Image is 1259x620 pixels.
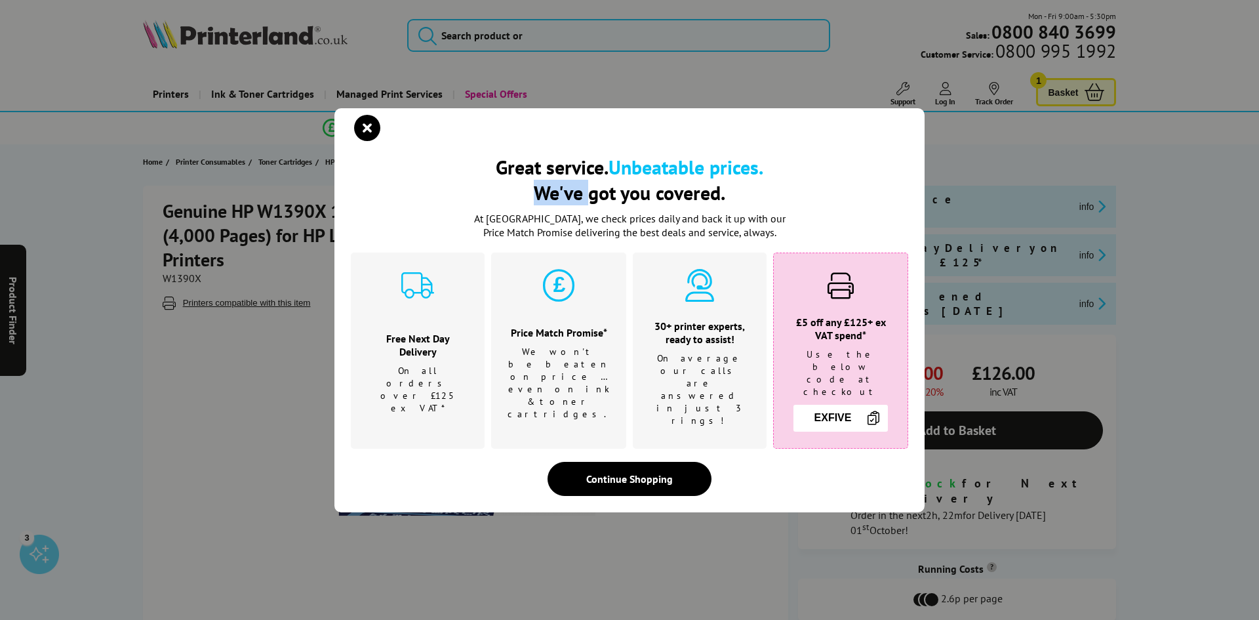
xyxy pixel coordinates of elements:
[790,316,891,342] h3: £5 off any £125+ ex VAT spend*
[649,352,750,427] p: On average our calls are answered in just 3 rings!
[649,320,750,346] h3: 30+ printer experts, ready to assist!
[466,212,793,239] p: At [GEOGRAPHIC_DATA], we check prices daily and back it up with our Price Match Promise deliverin...
[351,154,908,205] h2: Great service. We've got you covered.
[683,269,716,302] img: expert-cyan.svg
[357,118,377,138] button: close modal
[508,326,610,339] h3: Price Match Promise*
[542,269,575,302] img: price-promise-cyan.svg
[609,154,763,180] b: Unbeatable prices.
[508,346,610,421] p: We won't be beaten on price …even on ink & toner cartridges.
[367,332,468,358] h3: Free Next Day Delivery
[548,462,711,496] div: Continue Shopping
[401,269,434,302] img: delivery-cyan.svg
[866,410,881,426] img: Copy Icon
[790,348,891,398] p: Use the below code at checkout
[367,365,468,415] p: On all orders over £125 ex VAT*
